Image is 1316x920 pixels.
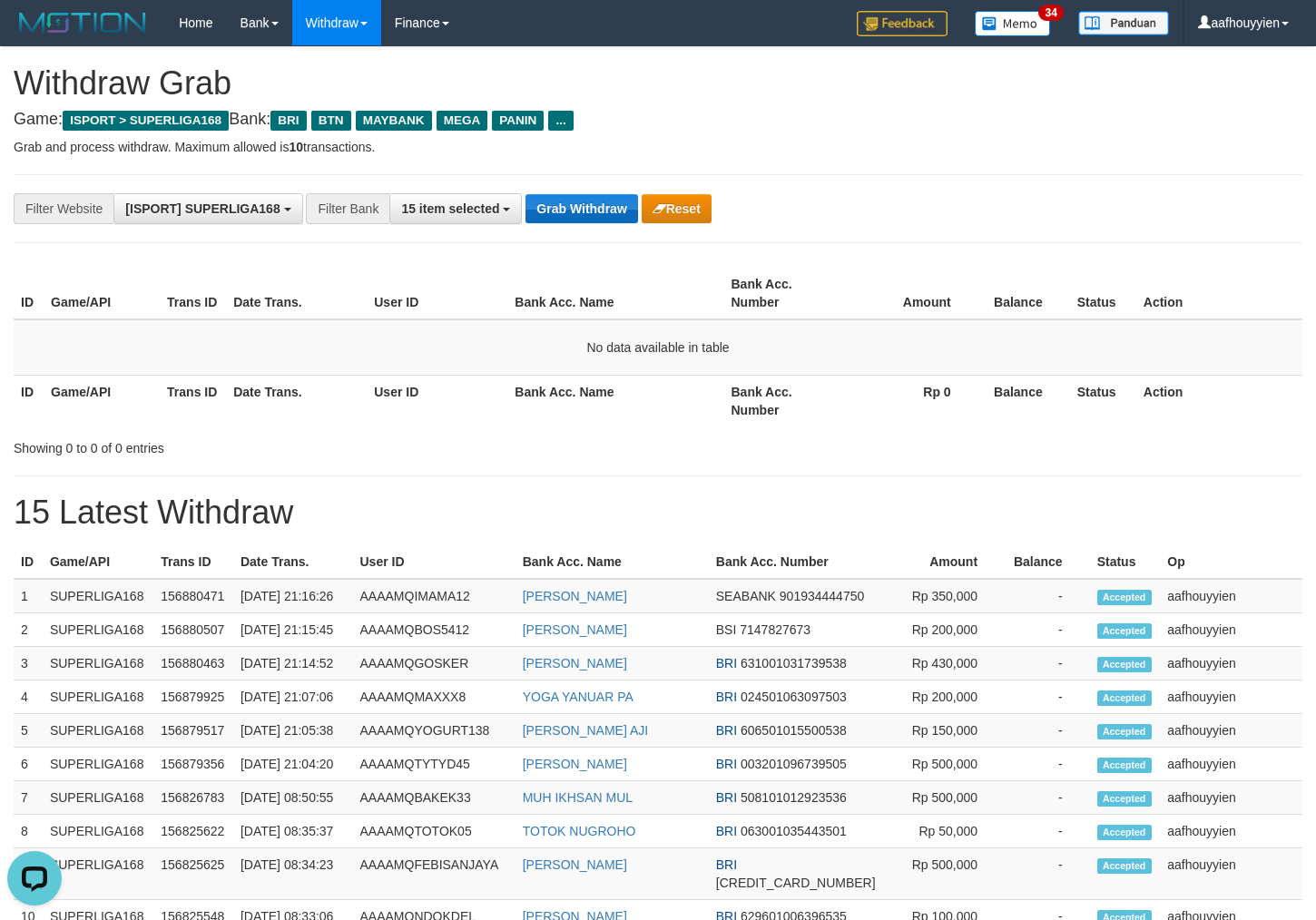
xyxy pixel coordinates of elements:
[43,748,153,781] td: SUPERLIGA168
[523,757,627,771] a: [PERSON_NAME]
[233,781,353,815] td: [DATE] 08:50:55
[1160,680,1302,714] td: aafhouyyien
[883,613,1005,647] td: Rp 200,000
[523,723,648,738] a: [PERSON_NAME] AJI
[1160,613,1302,647] td: aafhouyyien
[1005,781,1090,815] td: -
[353,579,516,613] td: AAAAMQIMAMA12
[975,11,1051,36] img: Button%20Memo.svg
[1160,848,1302,900] td: aafhouyyien
[716,723,737,738] span: BRI
[14,319,1302,376] td: No data available in table
[353,781,516,815] td: AAAAMQBAKEK33
[1160,714,1302,748] td: aafhouyyien
[883,545,1005,579] th: Amount
[525,194,637,223] button: Grab Withdraw
[709,545,883,579] th: Bank Acc. Number
[233,848,353,900] td: [DATE] 08:34:23
[401,201,499,216] span: 15 item selected
[523,857,627,872] a: [PERSON_NAME]
[1160,579,1302,613] td: aafhouyyien
[353,680,516,714] td: AAAAMQMAXXX8
[43,613,153,647] td: SUPERLIGA168
[716,876,876,890] span: Copy 561601026725537 to clipboard
[160,268,226,319] th: Trans ID
[14,613,43,647] td: 2
[1005,647,1090,680] td: -
[14,714,43,748] td: 5
[160,375,226,426] th: Trans ID
[437,111,488,131] span: MEGA
[43,680,153,714] td: SUPERLIGA168
[43,848,153,900] td: SUPERLIGA168
[523,824,636,838] a: TOTOK NUGROHO
[978,375,1070,426] th: Balance
[44,375,160,426] th: Game/API
[125,201,280,216] span: [ISPORT] SUPERLIGA168
[1090,545,1161,579] th: Status
[1038,5,1063,21] span: 34
[270,111,306,131] span: BRI
[716,656,737,670] span: BRI
[233,545,353,579] th: Date Trans.
[356,111,432,131] span: MAYBANK
[741,690,847,704] span: Copy 024501063097503 to clipboard
[153,613,233,647] td: 156880507
[14,375,44,426] th: ID
[1070,268,1136,319] th: Status
[353,545,516,579] th: User ID
[14,193,113,224] div: Filter Website
[44,268,160,319] th: Game/API
[1160,545,1302,579] th: Op
[14,579,43,613] td: 1
[523,656,627,670] a: [PERSON_NAME]
[153,545,233,579] th: Trans ID
[523,790,633,805] a: MUH IKHSAN MUL
[1097,825,1152,840] span: Accepted
[43,579,153,613] td: SUPERLIGA168
[1005,848,1090,900] td: -
[14,781,43,815] td: 7
[153,647,233,680] td: 156880463
[233,579,353,613] td: [DATE] 21:16:26
[153,680,233,714] td: 156879925
[233,714,353,748] td: [DATE] 21:05:38
[63,111,229,131] span: ISPORT > SUPERLIGA168
[716,757,737,771] span: BRI
[1160,781,1302,815] td: aafhouyyien
[367,375,507,426] th: User ID
[523,690,633,704] a: YOGA YANUAR PA
[43,545,153,579] th: Game/API
[43,781,153,815] td: SUPERLIGA168
[311,111,351,131] span: BTN
[548,111,573,131] span: ...
[1160,748,1302,781] td: aafhouyyien
[883,848,1005,900] td: Rp 500,000
[14,545,43,579] th: ID
[7,7,62,62] button: Open LiveChat chat widget
[353,613,516,647] td: AAAAMQBOS5412
[883,714,1005,748] td: Rp 150,000
[353,848,516,900] td: AAAAMQFEBISANJAYA
[1160,647,1302,680] td: aafhouyyien
[1005,613,1090,647] td: -
[1097,657,1152,672] span: Accepted
[978,268,1070,319] th: Balance
[113,193,302,224] button: [ISPORT] SUPERLIGA168
[233,613,353,647] td: [DATE] 21:15:45
[1136,268,1302,319] th: Action
[233,680,353,714] td: [DATE] 21:07:06
[1070,375,1136,426] th: Status
[1097,758,1152,773] span: Accepted
[1005,545,1090,579] th: Balance
[741,656,847,670] span: Copy 631001031739538 to clipboard
[233,647,353,680] td: [DATE] 21:14:52
[153,848,233,900] td: 156825625
[14,647,43,680] td: 3
[226,375,367,426] th: Date Trans.
[233,815,353,848] td: [DATE] 08:35:37
[306,193,389,224] div: Filter Bank
[1005,748,1090,781] td: -
[642,194,712,223] button: Reset
[14,111,1302,129] h4: Game: Bank:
